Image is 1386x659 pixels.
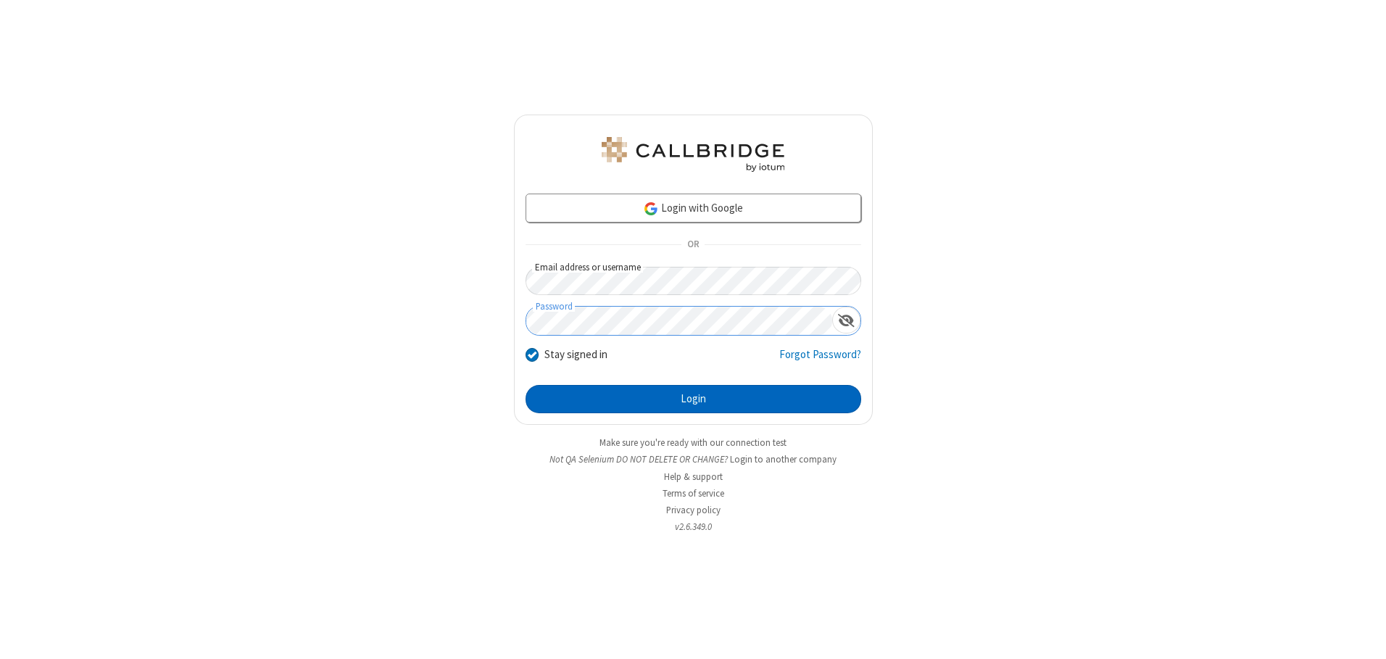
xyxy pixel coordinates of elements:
button: Login [526,385,861,414]
input: Password [526,307,832,335]
a: Help & support [664,471,723,483]
span: OR [681,235,705,255]
label: Stay signed in [544,347,607,363]
li: v2.6.349.0 [514,520,873,534]
a: Terms of service [663,487,724,500]
button: Login to another company [730,452,837,466]
a: Forgot Password? [779,347,861,374]
li: Not QA Selenium DO NOT DELETE OR CHANGE? [514,452,873,466]
input: Email address or username [526,267,861,295]
div: Show password [832,307,860,333]
a: Make sure you're ready with our connection test [599,436,787,449]
img: QA Selenium DO NOT DELETE OR CHANGE [599,137,787,172]
a: Privacy policy [666,504,721,516]
img: google-icon.png [643,201,659,217]
a: Login with Google [526,194,861,223]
